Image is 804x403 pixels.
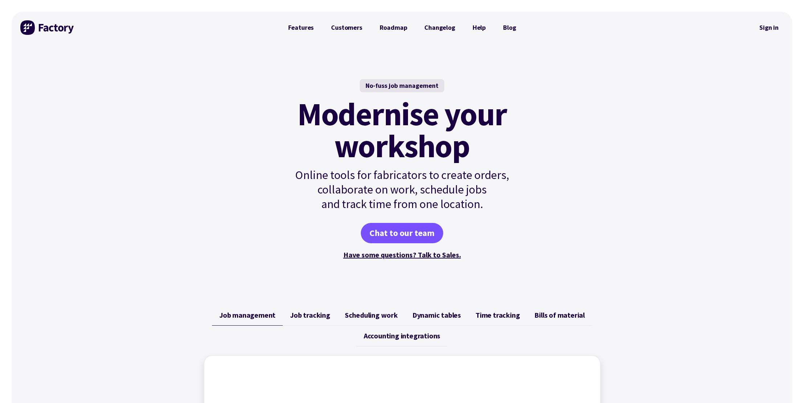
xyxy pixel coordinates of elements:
span: Accounting integrations [364,331,440,340]
span: Job tracking [290,311,330,319]
a: Features [279,20,323,35]
a: Roadmap [371,20,416,35]
nav: Secondary Navigation [754,19,784,36]
nav: Primary Navigation [279,20,525,35]
span: Job management [219,311,276,319]
mark: Modernise your workshop [297,98,507,162]
div: No-fuss job management [360,79,444,92]
a: Help [464,20,494,35]
a: Blog [494,20,525,35]
a: Chat to our team [361,223,443,243]
span: Bills of material [534,311,585,319]
img: Factory [20,20,75,35]
span: Dynamic tables [412,311,461,319]
p: Online tools for fabricators to create orders, collaborate on work, schedule jobs and track time ... [279,168,525,211]
a: Customers [322,20,371,35]
a: Sign in [754,19,784,36]
span: Scheduling work [345,311,398,319]
a: Have some questions? Talk to Sales. [343,250,461,259]
span: Time tracking [476,311,520,319]
a: Changelog [416,20,464,35]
